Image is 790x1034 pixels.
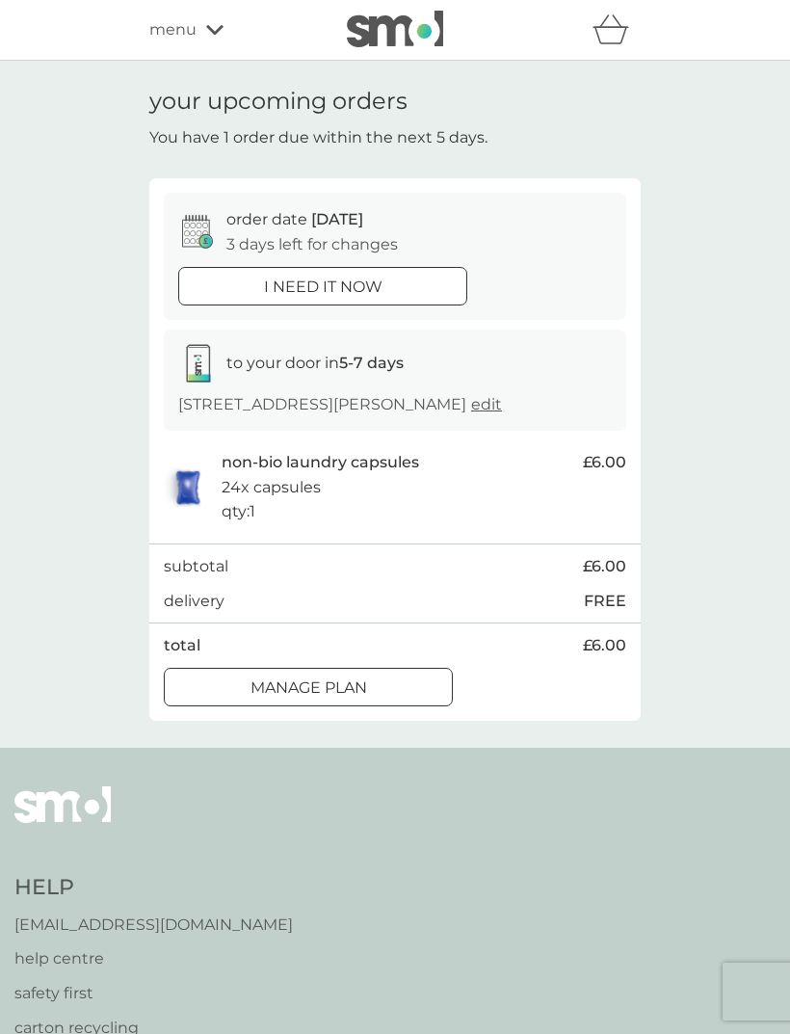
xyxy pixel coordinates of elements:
[583,633,626,658] span: £6.00
[347,11,443,47] img: smol
[339,354,404,372] strong: 5-7 days
[164,668,453,706] button: Manage plan
[14,786,111,852] img: smol
[14,913,293,938] a: [EMAIL_ADDRESS][DOMAIN_NAME]
[584,589,626,614] p: FREE
[149,88,408,116] h1: your upcoming orders
[222,499,255,524] p: qty : 1
[178,267,467,305] button: i need it now
[311,210,363,228] span: [DATE]
[226,207,363,232] p: order date
[164,633,200,658] p: total
[226,354,404,372] span: to your door in
[250,676,367,701] p: Manage plan
[149,17,197,42] span: menu
[226,232,398,257] p: 3 days left for changes
[149,125,487,150] p: You have 1 order due within the next 5 days.
[592,11,641,49] div: basket
[583,554,626,579] span: £6.00
[14,946,293,971] a: help centre
[222,475,321,500] p: 24x capsules
[164,554,228,579] p: subtotal
[178,392,502,417] p: [STREET_ADDRESS][PERSON_NAME]
[264,275,382,300] p: i need it now
[14,981,293,1006] a: safety first
[164,589,224,614] p: delivery
[222,450,419,475] p: non-bio laundry capsules
[583,450,626,475] span: £6.00
[14,873,293,903] h4: Help
[471,395,502,413] a: edit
